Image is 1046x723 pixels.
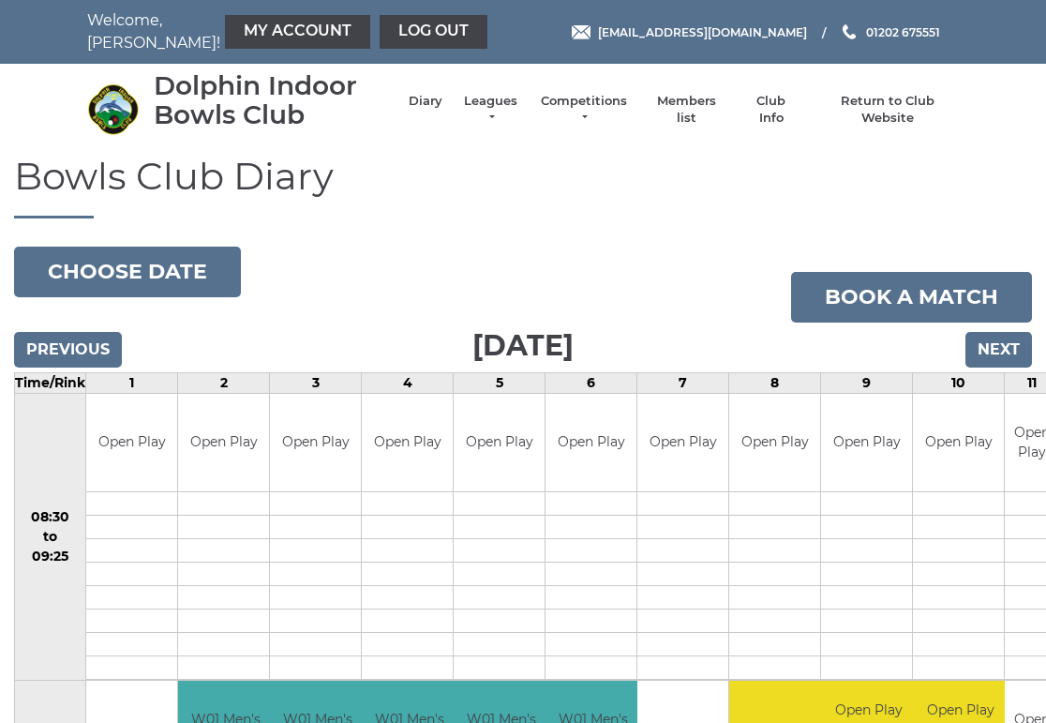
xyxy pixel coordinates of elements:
[729,394,820,492] td: Open Play
[461,93,520,127] a: Leagues
[362,394,453,492] td: Open Play
[821,394,912,492] td: Open Play
[270,394,361,492] td: Open Play
[14,332,122,368] input: Previous
[154,71,390,129] div: Dolphin Indoor Bowls Club
[598,24,807,38] span: [EMAIL_ADDRESS][DOMAIN_NAME]
[965,332,1032,368] input: Next
[362,372,454,393] td: 4
[791,272,1032,323] a: Book a match
[409,93,442,110] a: Diary
[270,372,362,393] td: 3
[843,24,856,39] img: Phone us
[178,394,269,492] td: Open Play
[817,93,959,127] a: Return to Club Website
[87,9,434,54] nav: Welcome, [PERSON_NAME]!
[14,247,241,297] button: Choose date
[913,394,1004,492] td: Open Play
[821,372,913,393] td: 9
[913,372,1005,393] td: 10
[545,394,636,492] td: Open Play
[380,15,487,49] a: Log out
[539,93,629,127] a: Competitions
[87,83,139,135] img: Dolphin Indoor Bowls Club
[729,372,821,393] td: 8
[744,93,799,127] a: Club Info
[840,23,940,41] a: Phone us 01202 675551
[454,372,545,393] td: 5
[572,25,590,39] img: Email
[225,15,370,49] a: My Account
[86,372,178,393] td: 1
[545,372,637,393] td: 6
[15,393,86,681] td: 08:30 to 09:25
[572,23,807,41] a: Email [EMAIL_ADDRESS][DOMAIN_NAME]
[637,394,728,492] td: Open Play
[178,372,270,393] td: 2
[866,24,940,38] span: 01202 675551
[647,93,725,127] a: Members list
[637,372,729,393] td: 7
[14,156,1032,218] h1: Bowls Club Diary
[454,394,545,492] td: Open Play
[15,372,86,393] td: Time/Rink
[86,394,177,492] td: Open Play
